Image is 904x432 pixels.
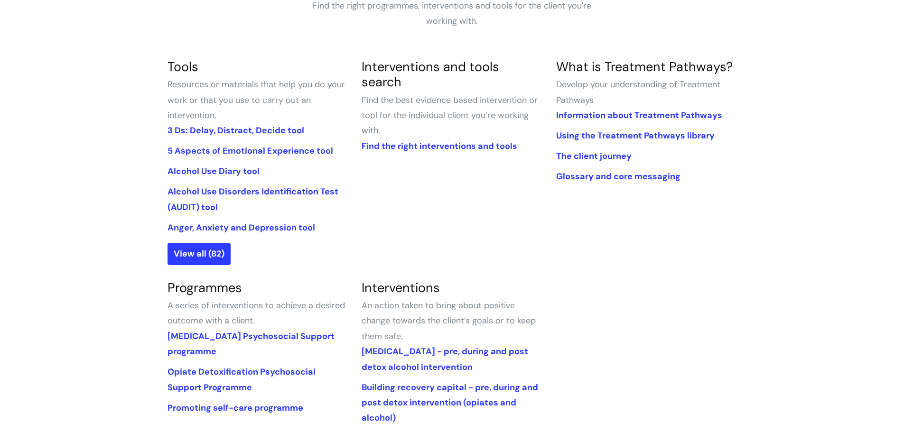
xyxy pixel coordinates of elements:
a: [MEDICAL_DATA] Psychosocial Support programme [168,331,335,357]
a: Interventions [362,279,440,296]
a: Alcohol Use Diary tool [168,165,260,177]
a: View all (82) [168,243,231,265]
a: Tools [168,58,198,75]
a: 3 Ds: Delay, Distract, Decide tool [168,125,304,136]
a: Information about Treatment Pathways [556,110,722,121]
span: Find the best evidence based intervention or tool for the individual client you’re working with. [362,94,538,137]
a: Using the Treatment Pathways library [556,130,715,141]
a: Building recovery capital - pre, during and post detox intervention (opiates and alcohol) [362,382,538,424]
a: Anger, Anxiety and Depression tool [168,222,315,233]
span: An action taken to bring about positive change towards the client’s goals or to keep them safe. [362,300,536,342]
a: Interventions and tools search [362,58,499,90]
span: Develop your understanding of Treatment Pathways [556,79,720,105]
a: Alcohol Use Disorders Identification Test (AUDIT) tool [168,186,338,212]
span: Resources or materials that help you do your work or that you use to carry out an intervention. [168,79,345,121]
a: Programmes [168,279,242,296]
a: Find the right interventions and tools [362,140,517,152]
a: Glossary and core messaging [556,171,680,182]
span: A series of interventions to achieve a desired outcome with a client. [168,300,345,326]
a: What is Treatment Pathways? [556,58,733,75]
a: [MEDICAL_DATA] - pre, during and post detox alcohol intervention [362,346,528,372]
a: Opiate Detoxification Psychosocial Support Programme [168,366,316,393]
a: Promoting self-care programme [168,402,303,414]
a: 5 Aspects of Emotional Experience tool [168,145,333,156]
a: The client journey [556,150,632,162]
